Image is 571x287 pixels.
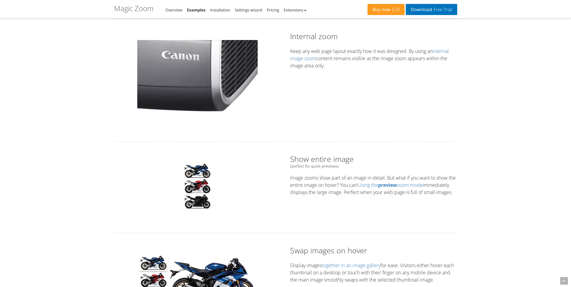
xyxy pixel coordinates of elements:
a: Examples [187,7,206,13]
p: Image zooms show part of an image in detail. But what if you want to show the entire image on hov... [290,174,457,196]
a: DownloadFree Trial [406,4,457,15]
h2: Swap images on hover [290,245,457,256]
a: Buy now£29 [368,4,405,15]
strong: preview [378,182,397,188]
img: Show entire image example [184,193,211,209]
h2: Show entire image [290,154,457,168]
a: Settings wizard [235,7,262,13]
a: internal image zoom [290,48,449,62]
a: Installation [210,7,230,13]
img: Swap images on hover example [140,255,167,272]
span: £29 [391,7,400,12]
img: Show entire image example [184,163,211,178]
a: Pricing [267,7,279,13]
a: Internal zoom exampleInternal zoom exampleInternal zoom example [137,40,258,117]
span: Free Trial [432,7,452,12]
h1: Magic Zoom [114,5,154,12]
a: Using thepreviewzoom mode [358,182,423,188]
a: Overview [166,7,182,13]
a: together in an image gallery [322,262,380,269]
a: Extensions [284,7,306,13]
h2: Internal zoom [290,31,457,42]
p: Display images for ease. Visitors either hover each thumbnail on a desktop or touch with their fi... [290,262,457,283]
img: Show entire image example [184,178,211,193]
small: (perfect for quick previews) [290,164,457,168]
p: Keep any web page layout exactly how it was designed. By using an content remains visible as the ... [290,48,457,69]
